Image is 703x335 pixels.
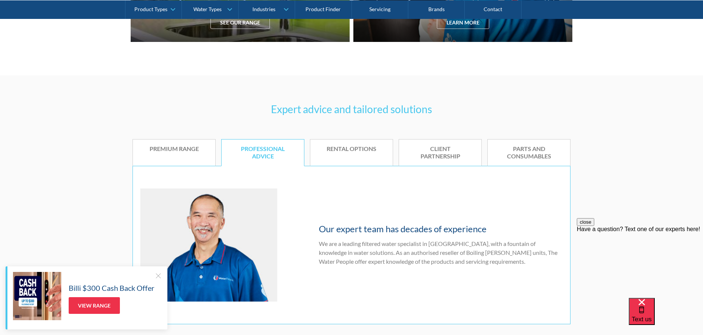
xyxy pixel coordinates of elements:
[210,16,270,29] div: See our range
[140,188,277,301] img: Professional advice
[499,145,559,161] div: Parts and Consumables
[319,222,563,236] h4: Our expert team has decades of experience
[193,6,222,12] div: Water Types
[321,145,382,153] div: Rental options
[252,6,275,12] div: Industries
[144,145,204,153] div: Premium range
[13,272,61,320] img: Billi $300 Cash Back Offer
[319,239,563,266] p: We are a leading filtered water specialist in [GEOGRAPHIC_DATA], with a fountain of knowledge in ...
[233,145,293,161] div: Professional advice
[577,218,703,307] iframe: podium webchat widget prompt
[437,16,489,29] div: Learn more
[134,6,167,12] div: Product Types
[69,297,120,314] a: View Range
[69,282,154,293] h5: Billi $300 Cash Back Offer
[133,101,570,117] h3: Expert advice and tailored solutions
[629,298,703,335] iframe: podium webchat widget bubble
[410,145,470,161] div: Client Partnership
